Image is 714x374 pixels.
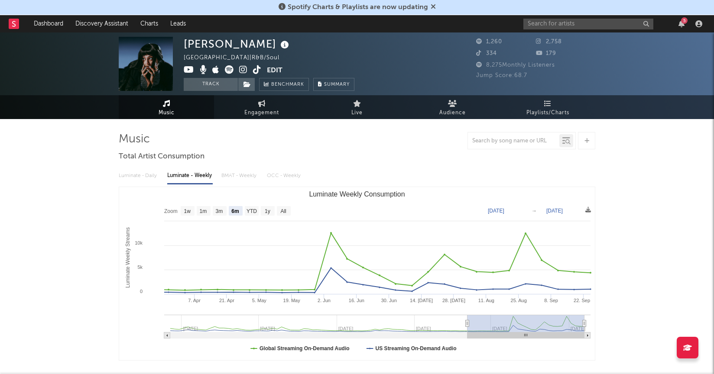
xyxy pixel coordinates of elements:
[523,19,653,29] input: Search for artists
[309,190,405,198] text: Luminate Weekly Consumption
[381,298,397,303] text: 30. Jun
[574,298,590,303] text: 22. Sep
[410,298,433,303] text: 14. [DATE]
[231,208,239,214] text: 6m
[184,53,289,63] div: [GEOGRAPHIC_DATA] | R&B/Soul
[544,298,558,303] text: 8. Sep
[119,152,204,162] span: Total Artist Consumption
[351,108,363,118] span: Live
[69,15,134,32] a: Discovery Assistant
[188,298,201,303] text: 7. Apr
[214,95,309,119] a: Engagement
[476,62,555,68] span: 8,275 Monthly Listeners
[200,208,207,214] text: 1m
[159,108,175,118] span: Music
[137,264,143,270] text: 5k
[244,108,279,118] span: Engagement
[324,82,350,87] span: Summary
[476,73,527,78] span: Jump Score: 68.7
[439,108,466,118] span: Audience
[478,298,494,303] text: 11. Aug
[184,78,238,91] button: Track
[376,345,457,351] text: US Streaming On-Demand Audio
[119,187,595,360] svg: Luminate Weekly Consumption
[184,208,191,214] text: 1w
[678,20,685,27] button: 5
[271,80,304,90] span: Benchmark
[167,168,213,183] div: Luminate - Weekly
[488,208,504,214] text: [DATE]
[526,108,569,118] span: Playlists/Charts
[442,298,465,303] text: 28. [DATE]
[216,208,223,214] text: 3m
[134,15,164,32] a: Charts
[119,95,214,119] a: Music
[500,95,595,119] a: Playlists/Charts
[405,95,500,119] a: Audience
[681,17,688,24] div: 5
[267,65,282,76] button: Edit
[532,208,537,214] text: →
[313,78,354,91] button: Summary
[260,345,350,351] text: Global Streaming On-Demand Audio
[309,95,405,119] a: Live
[546,208,563,214] text: [DATE]
[140,289,143,294] text: 0
[536,51,556,56] span: 179
[135,240,143,245] text: 10k
[468,138,559,145] input: Search by song name or URL
[280,208,286,214] text: All
[247,208,257,214] text: YTD
[536,39,562,45] span: 2,758
[164,208,178,214] text: Zoom
[164,15,192,32] a: Leads
[349,298,364,303] text: 16. Jun
[431,4,436,11] span: Dismiss
[288,4,428,11] span: Spotify Charts & Playlists are now updating
[511,298,527,303] text: 25. Aug
[219,298,234,303] text: 21. Apr
[283,298,301,303] text: 19. May
[125,227,131,288] text: Luminate Weekly Streams
[571,326,586,331] text: [DATE]
[318,298,331,303] text: 2. Jun
[252,298,267,303] text: 5. May
[184,37,291,51] div: [PERSON_NAME]
[476,51,497,56] span: 334
[28,15,69,32] a: Dashboard
[476,39,502,45] span: 1,260
[259,78,309,91] a: Benchmark
[265,208,270,214] text: 1y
